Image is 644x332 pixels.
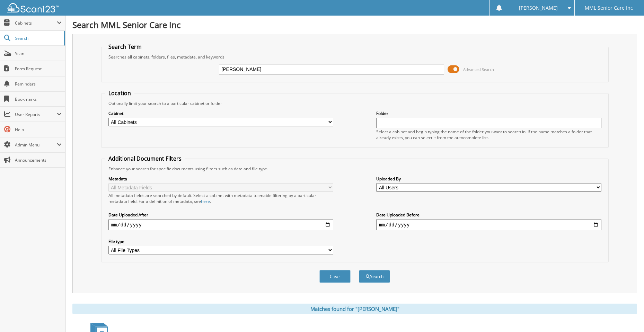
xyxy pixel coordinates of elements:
legend: Search Term [105,43,145,51]
img: scan123-logo-white.svg [7,3,59,12]
span: Advanced Search [463,67,494,72]
div: Optionally limit your search to a particular cabinet or folder [105,100,605,106]
a: here [201,198,210,204]
button: Clear [319,270,351,283]
div: Enhance your search for specific documents using filters such as date and file type. [105,166,605,172]
label: Uploaded By [376,176,601,182]
span: MML Senior Care Inc [585,6,633,10]
span: Cabinets [15,20,57,26]
span: Form Request [15,66,62,72]
h1: Search MML Senior Care Inc [72,19,637,30]
span: User Reports [15,111,57,117]
label: Metadata [108,176,333,182]
label: Folder [376,110,601,116]
span: Admin Menu [15,142,57,148]
span: Search [15,35,61,41]
label: Cabinet [108,110,333,116]
div: Matches found for "[PERSON_NAME]" [72,304,637,314]
label: Date Uploaded After [108,212,333,218]
input: start [108,219,333,230]
span: Bookmarks [15,96,62,102]
legend: Additional Document Filters [105,155,185,162]
legend: Location [105,89,134,97]
span: Announcements [15,157,62,163]
span: Help [15,127,62,133]
span: Reminders [15,81,62,87]
div: All metadata fields are searched by default. Select a cabinet with metadata to enable filtering b... [108,192,333,204]
button: Search [359,270,390,283]
input: end [376,219,601,230]
label: File type [108,239,333,244]
span: [PERSON_NAME] [519,6,558,10]
div: Searches all cabinets, folders, files, metadata, and keywords [105,54,605,60]
label: Date Uploaded Before [376,212,601,218]
div: Select a cabinet and begin typing the name of the folder you want to search in. If the name match... [376,129,601,141]
span: Scan [15,51,62,56]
